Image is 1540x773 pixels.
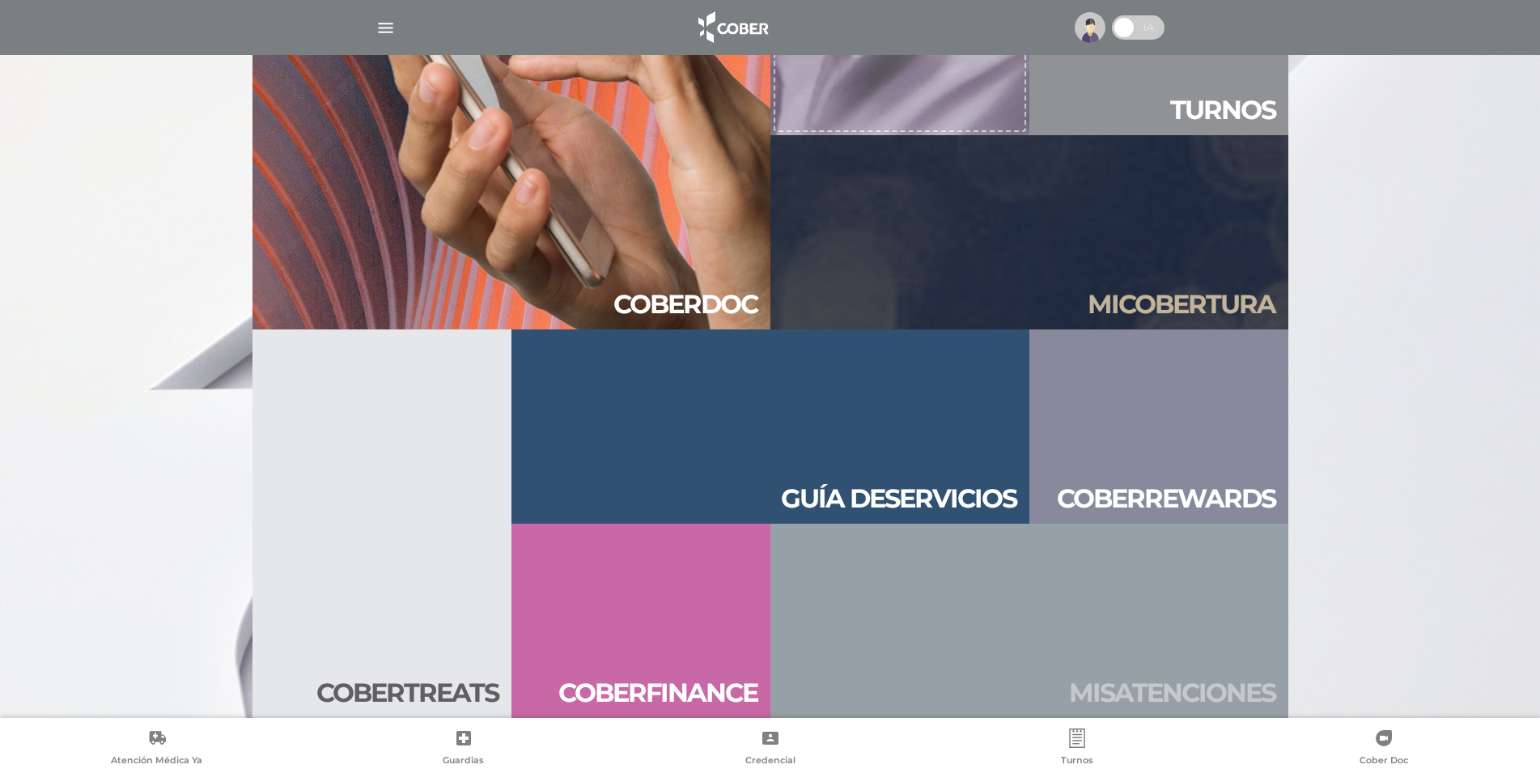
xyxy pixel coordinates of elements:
[770,524,1288,718] a: Misatenciones
[1069,677,1275,708] h2: Mis aten ciones
[1029,329,1288,524] a: Coberrewards
[1230,728,1537,770] a: Cober Doc
[316,677,498,708] h2: Cober treats
[443,754,484,769] span: Guardias
[1088,289,1275,320] h2: Mi cober tura
[770,135,1288,329] a: Micobertura
[558,677,757,708] h2: Cober finan ce
[375,18,396,38] img: Cober_menu-lines-white.svg
[617,728,923,770] a: Credencial
[613,289,757,320] h2: Cober doc
[1360,754,1408,769] span: Cober Doc
[511,524,770,718] a: Coberfinance
[923,728,1230,770] a: Turnos
[1057,483,1275,514] h2: Cober rewa rds
[1061,754,1093,769] span: Turnos
[252,329,511,718] a: Cobertreats
[1170,95,1275,125] h2: Tur nos
[1075,12,1105,43] img: profile-placeholder.svg
[745,754,795,769] span: Credencial
[3,728,310,770] a: Atención Médica Ya
[511,329,1029,524] a: Guía deservicios
[111,754,202,769] span: Atención Médica Ya
[781,483,1016,514] h2: Guía de servicios
[689,8,774,47] img: logo_cober_home-white.png
[310,728,617,770] a: Guardias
